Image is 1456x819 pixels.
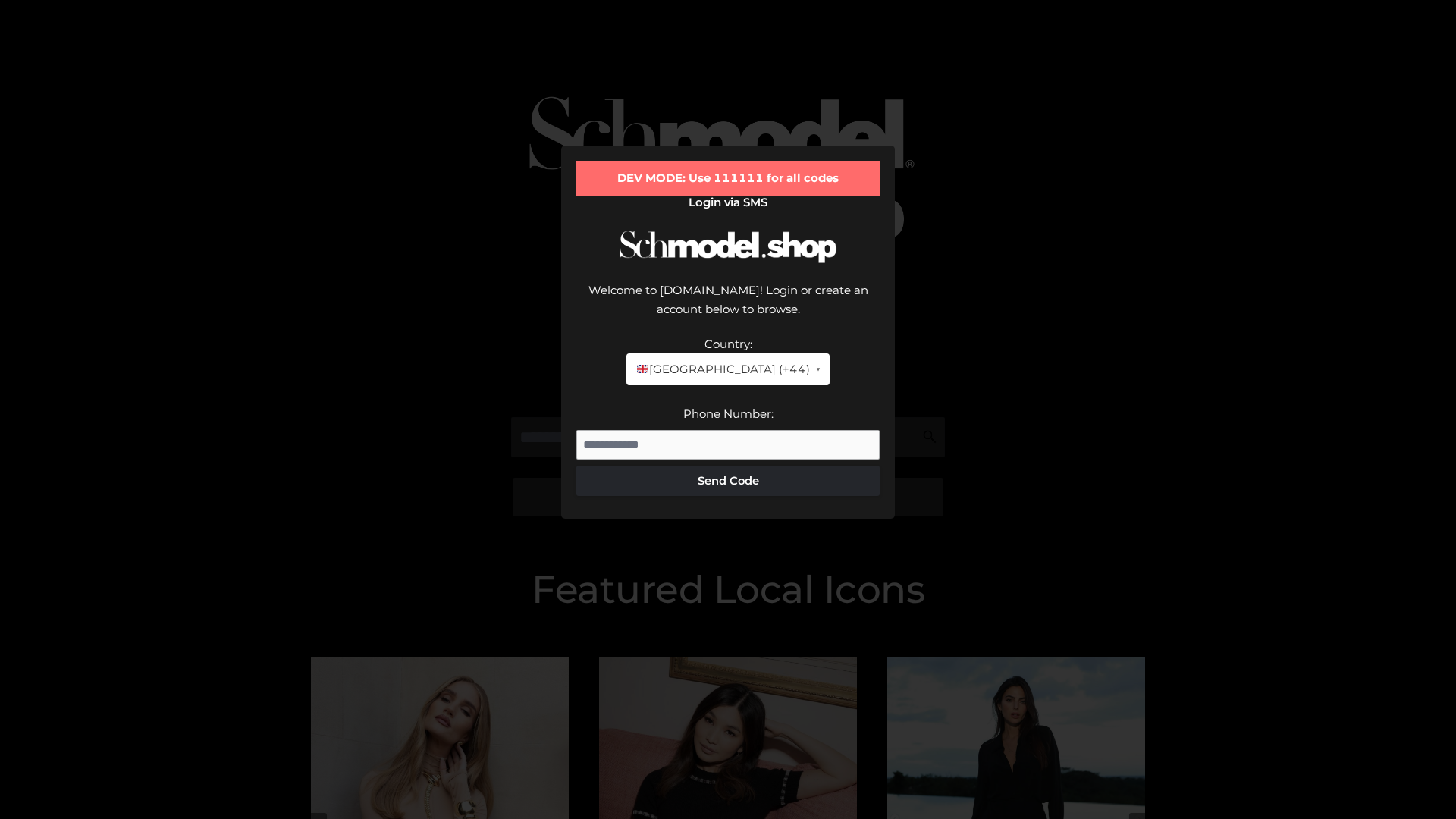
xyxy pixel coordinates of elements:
label: Phone Number: [683,406,773,421]
label: Country: [704,337,752,351]
span: [GEOGRAPHIC_DATA] (+44) [635,359,809,379]
div: Welcome to [DOMAIN_NAME]! Login or create an account below to browse. [576,281,880,334]
h2: Login via SMS [576,196,880,209]
img: Schmodel Logo [614,217,842,277]
div: DEV MODE: Use 111111 for all codes [576,161,880,196]
img: 🇬🇧 [637,363,648,375]
button: Send Code [576,466,880,496]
